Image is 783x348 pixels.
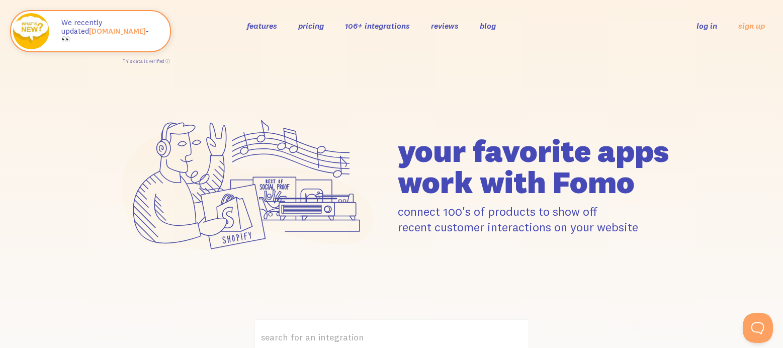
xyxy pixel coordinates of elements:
p: connect 100's of products to show off recent customer interactions on your website [398,204,672,235]
a: 106+ integrations [345,21,410,31]
a: blog [480,21,496,31]
a: reviews [431,21,459,31]
a: pricing [298,21,324,31]
h1: your favorite apps work with Fomo [398,135,672,198]
img: Fomo [13,13,49,49]
p: We recently updated - 👀 [61,19,160,44]
a: sign up [738,21,765,31]
iframe: Help Scout Beacon - Open [743,313,773,343]
a: This data is verified ⓘ [123,58,170,64]
a: features [247,21,277,31]
a: log in [697,21,717,31]
a: [DOMAIN_NAME] [89,26,146,36]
